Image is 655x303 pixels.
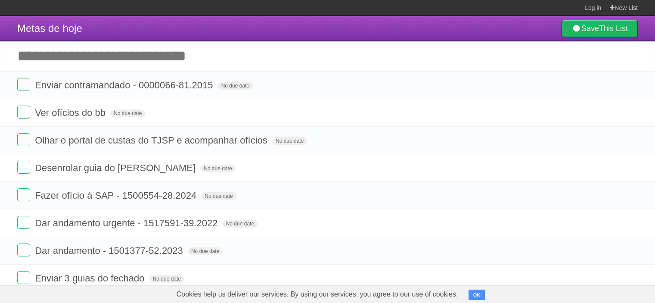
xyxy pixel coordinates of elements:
[35,218,220,228] span: Dar andamento urgente - 1517591-39.2022
[17,216,30,229] label: Done
[35,135,270,146] span: Olhar o portal de custas do TJSP e acompanhar ofícios
[110,109,145,117] span: No due date
[201,192,236,200] span: No due date
[223,220,258,228] span: No due date
[17,22,82,34] span: Metas de hoje
[35,107,108,118] span: Ver ofícios do bb
[35,245,185,256] span: Dar andamento - 1501377-52.2023
[17,161,30,174] label: Done
[35,80,215,91] span: Enviar contramandado - 0000066-81.2015
[562,20,638,37] a: SaveThis List
[17,133,30,146] label: Done
[200,165,235,172] span: No due date
[599,24,628,33] b: This List
[17,271,30,284] label: Done
[17,244,30,256] label: Done
[17,106,30,119] label: Done
[272,137,307,145] span: No due date
[168,286,467,303] span: Cookies help us deliver our services. By using our services, you agree to our use of cookies.
[17,188,30,201] label: Done
[149,275,184,283] span: No due date
[17,78,30,91] label: Done
[188,247,223,255] span: No due date
[218,82,253,90] span: No due date
[469,290,485,300] button: OK
[35,273,146,284] span: Enviar 3 guias do fechado
[35,162,198,173] span: Desenrolar guia do [PERSON_NAME]
[35,190,199,201] span: Fazer ofício à SAP - 1500554-28.2024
